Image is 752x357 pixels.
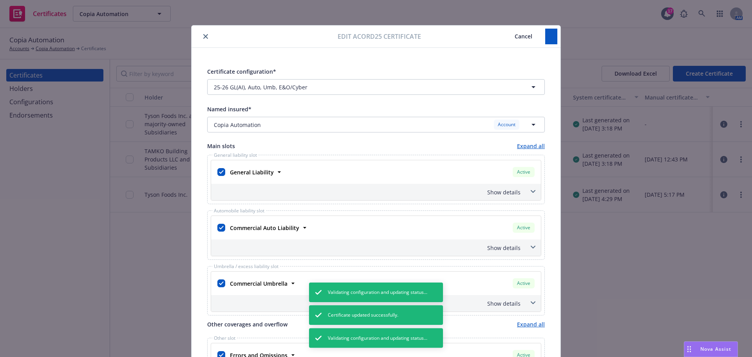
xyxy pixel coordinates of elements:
span: Nova Assist [700,346,731,352]
button: Cancel [502,29,545,44]
button: close [201,32,210,41]
span: Automobile liability slot [212,208,266,213]
span: Copia Automation [214,121,261,129]
a: Expand all [517,142,545,150]
span: Named insured* [207,105,251,113]
button: 25-26 GL(AI), Auto, Umb, E&O/Cyber [207,79,545,95]
button: Copia AutomationAccount [207,117,545,132]
div: Show details [213,244,521,252]
div: Show details [213,299,521,308]
div: Show details [211,239,541,256]
span: Certificate updated successfully. [328,312,398,319]
div: Show details [211,295,541,312]
div: Show details [211,184,541,200]
div: Drag to move [684,342,694,357]
span: 25-26 GL(AI), Auto, Umb, E&O/Cyber [214,83,307,91]
span: Validating configuration and updating status... [328,289,427,296]
span: Active [516,169,531,176]
span: Validating configuration and updating status... [328,335,427,342]
span: Cancel [515,33,532,40]
span: Certificate configuration* [207,68,276,75]
span: Main slots [207,142,235,150]
button: Save [545,29,557,44]
span: Other slot [212,336,237,341]
button: Nova Assist [684,341,738,357]
div: Account [494,120,519,129]
strong: General Liability [230,169,274,176]
span: Edit Acord25 certificate [338,32,421,41]
strong: Commercial Umbrella [230,280,287,287]
span: General liability slot [212,153,258,158]
span: Other coverages and overflow [207,320,287,328]
strong: Commercial Auto Liability [230,224,299,232]
a: Expand all [517,320,545,328]
span: Active [516,280,531,287]
div: Show details [213,188,521,196]
span: Active [516,224,531,231]
span: Umbrella / excess liability slot [212,264,280,269]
